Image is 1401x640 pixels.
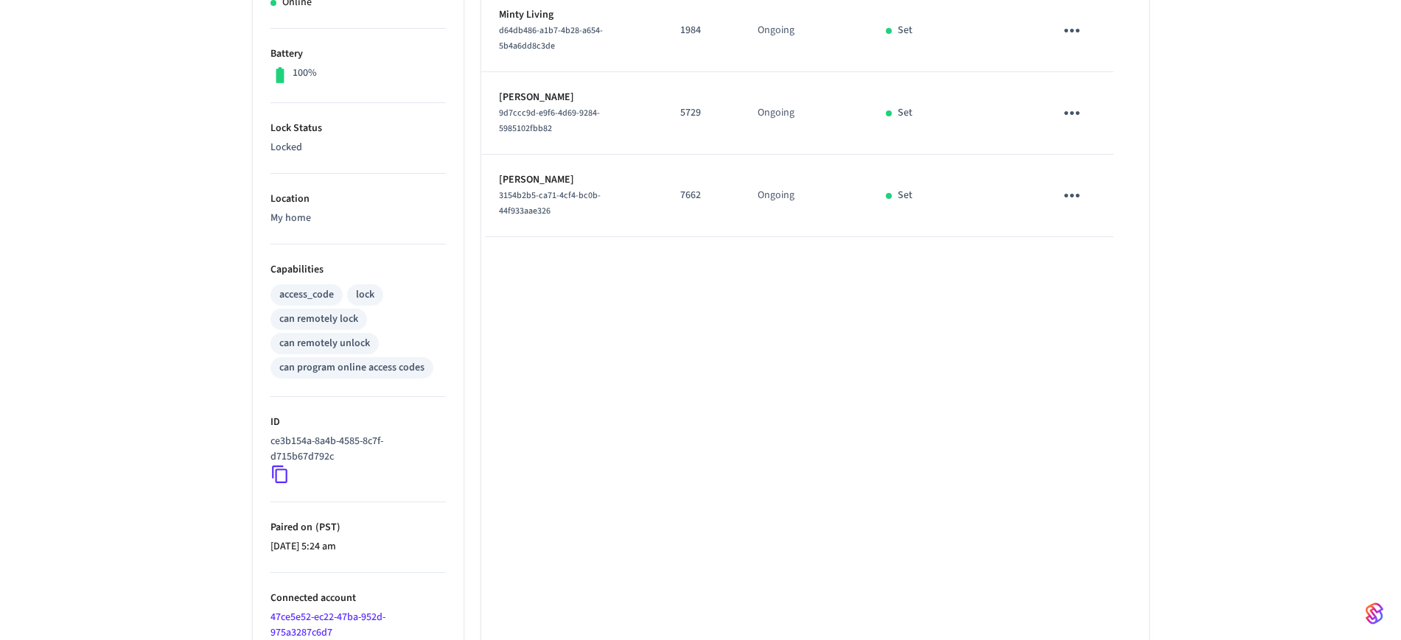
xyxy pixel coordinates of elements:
[270,46,446,62] p: Battery
[270,434,440,465] p: ce3b154a-8a4b-4585-8c7f-d715b67d792c
[499,107,600,135] span: 9d7ccc9d-e9f6-4d69-9284-5985102fbb82
[270,591,446,606] p: Connected account
[293,66,317,81] p: 100%
[499,189,601,217] span: 3154b2b5-ca71-4cf4-bc0b-44f933aae326
[270,610,385,640] a: 47ce5e52-ec22-47ba-952d-975a3287c6d7
[270,191,446,207] p: Location
[279,287,334,303] div: access_code
[898,23,912,38] p: Set
[499,172,645,188] p: [PERSON_NAME]
[279,336,370,351] div: can remotely unlock
[740,72,868,155] td: Ongoing
[270,211,446,226] p: My home
[270,520,446,535] p: Paired on
[680,188,722,203] p: 7662
[680,105,722,121] p: 5729
[898,188,912,203] p: Set
[270,539,446,555] p: [DATE] 5:24 am
[1366,602,1383,625] img: SeamLogoGradient.69752ec5.svg
[898,105,912,121] p: Set
[270,262,446,278] p: Capabilities
[499,7,645,23] p: Minty Living
[356,287,374,303] div: lock
[270,415,446,430] p: ID
[270,140,446,155] p: Locked
[740,155,868,237] td: Ongoing
[279,312,358,327] div: can remotely lock
[499,24,603,52] span: d64db486-a1b7-4b28-a654-5b4a6dd8c3de
[499,90,645,105] p: [PERSON_NAME]
[270,121,446,136] p: Lock Status
[680,23,722,38] p: 1984
[312,520,340,535] span: ( PST )
[279,360,425,376] div: can program online access codes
